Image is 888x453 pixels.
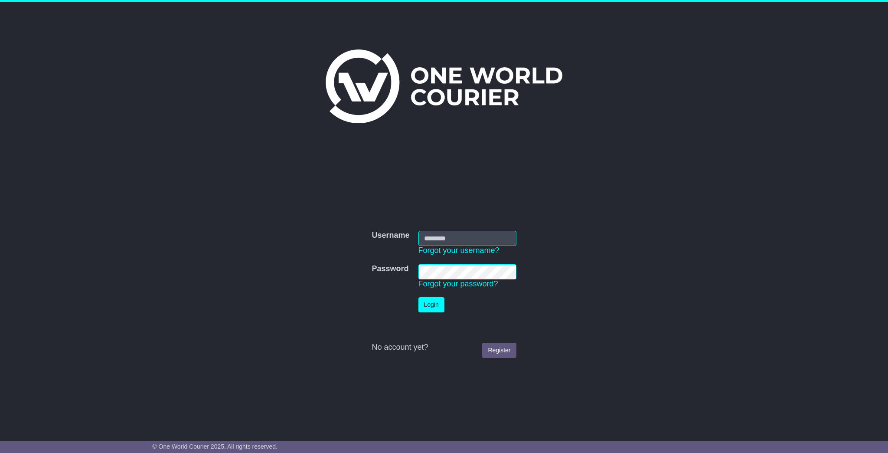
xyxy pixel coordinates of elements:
[152,443,277,450] span: © One World Courier 2025. All rights reserved.
[418,297,444,312] button: Login
[326,49,562,123] img: One World
[418,246,499,255] a: Forgot your username?
[372,231,409,240] label: Username
[482,343,516,358] a: Register
[372,264,408,274] label: Password
[372,343,516,352] div: No account yet?
[418,279,498,288] a: Forgot your password?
